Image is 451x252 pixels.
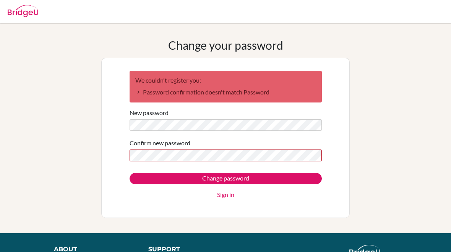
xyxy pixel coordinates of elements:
[168,38,283,52] h1: Change your password
[135,88,316,97] li: Password confirmation doesn't match Password
[217,190,234,199] a: Sign in
[135,76,316,84] h2: We couldn't register you:
[8,5,38,17] img: Bridge-U
[130,138,190,148] label: Confirm new password
[130,173,322,184] input: Change password
[130,108,169,117] label: New password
